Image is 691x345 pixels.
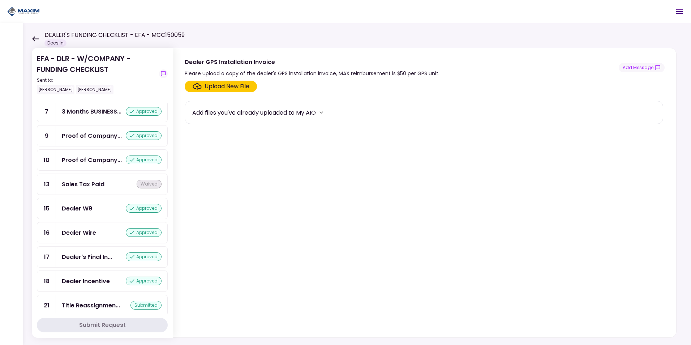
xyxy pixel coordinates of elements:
button: show-messages [159,69,168,78]
a: 13Sales Tax Paidwaived [37,174,168,195]
div: approved [126,204,162,213]
a: 16Dealer Wireapproved [37,222,168,243]
img: Partner icon [7,6,40,17]
div: approved [126,156,162,164]
div: Proof of Company FEIN [62,156,122,165]
div: 18 [37,271,56,291]
div: Upload New File [205,82,249,91]
div: EFA - DLR - W/COMPANY - FUNDING CHECKLIST [37,53,156,94]
div: Please upload a copy of the dealer's GPS installation invoice, MAX reimbursement is $50 per GPS u... [185,69,439,78]
div: 15 [37,198,56,219]
div: Submit Request [79,321,126,329]
div: 16 [37,222,56,243]
div: Dealer W9 [62,204,92,213]
div: Dealer's Final Invoice [62,252,112,261]
div: approved [126,131,162,140]
div: approved [126,228,162,237]
div: waived [137,180,162,188]
div: [PERSON_NAME] [76,85,113,94]
div: submitted [130,301,162,310]
div: Dealer GPS Installation InvoicePlease upload a copy of the dealer's GPS installation invoice, MAX... [173,48,677,338]
div: 17 [37,247,56,267]
div: [PERSON_NAME] [37,85,74,94]
div: 13 [37,174,56,195]
button: show-messages [619,63,665,72]
div: Dealer Incentive [62,277,110,286]
a: 21Title Reassignmentsubmitted [37,295,168,316]
button: Open menu [671,3,688,20]
div: Title Reassignment [62,301,120,310]
div: Docs In [44,39,66,47]
div: Dealer Wire [62,228,96,237]
div: Sent to: [37,77,156,84]
span: Click here to upload the required document [185,81,257,92]
div: 10 [37,150,56,170]
a: 73 Months BUSINESS Bank Statementsapproved [37,101,168,122]
div: approved [126,252,162,261]
a: 17Dealer's Final Invoiceapproved [37,246,168,268]
div: 3 Months BUSINESS Bank Statements [62,107,121,116]
a: 10Proof of Company FEINapproved [37,149,168,171]
div: Add files you've already uploaded to My AIO [192,108,316,117]
div: Dealer GPS Installation Invoice [185,57,439,67]
a: 15Dealer W9approved [37,198,168,219]
div: Sales Tax Paid [62,180,104,189]
div: 21 [37,295,56,316]
button: Submit Request [37,318,168,332]
div: approved [126,107,162,116]
div: approved [126,277,162,285]
a: 18Dealer Incentiveapproved [37,271,168,292]
div: 9 [37,125,56,146]
h1: DEALER'S FUNDING CHECKLIST - EFA - MCC150059 [44,31,185,39]
button: more [316,107,327,118]
div: Proof of Company Ownership [62,131,122,140]
div: 7 [37,101,56,122]
a: 9Proof of Company Ownershipapproved [37,125,168,146]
